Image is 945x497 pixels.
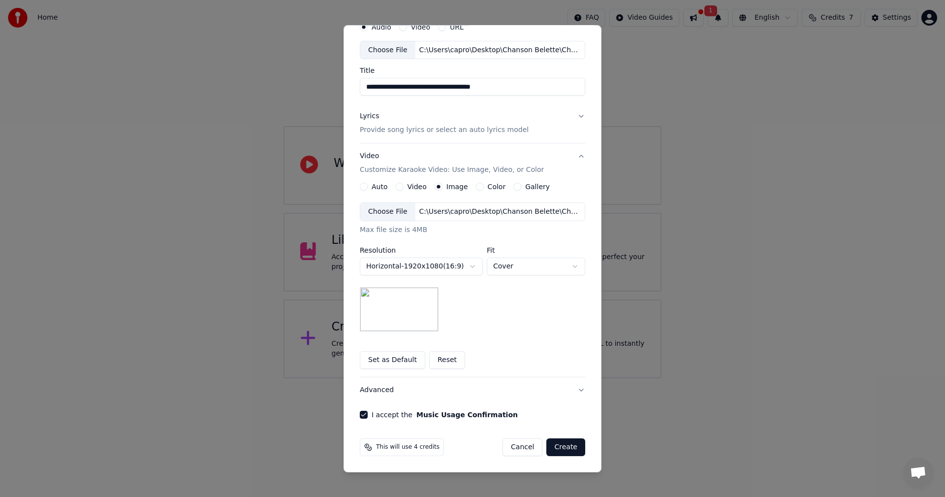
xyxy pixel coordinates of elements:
label: Auto [372,183,388,190]
button: LyricsProvide song lyrics or select an auto lyrics model [360,103,585,143]
label: Audio [372,23,391,30]
div: Video [360,151,544,175]
p: Provide song lyrics or select an auto lyrics model [360,125,529,135]
label: Gallery [525,183,550,190]
div: C:\Users\capro\Desktop\Chanson Belette\Chanson [PERSON_NAME]\Photos proutasses.jpg [415,207,583,217]
div: Choose File [360,203,415,221]
div: Lyrics [360,111,379,121]
div: C:\Users\capro\Desktop\Chanson Belette\Chanson [PERSON_NAME]\[PERSON_NAME] - Libertine (Audio off... [415,45,583,55]
div: VideoCustomize Karaoke Video: Use Image, Video, or Color [360,183,585,377]
label: URL [450,23,464,30]
label: Title [360,67,585,74]
button: Advanced [360,377,585,403]
span: This will use 4 credits [376,443,440,451]
label: Fit [487,247,585,254]
label: Video [411,23,430,30]
div: Choose File [360,41,415,59]
label: Color [488,183,506,190]
label: Image [446,183,468,190]
div: Max file size is 4MB [360,225,585,235]
label: I accept the [372,411,518,418]
button: Reset [429,351,465,369]
button: Set as Default [360,351,425,369]
button: VideoCustomize Karaoke Video: Use Image, Video, or Color [360,143,585,183]
label: Resolution [360,247,483,254]
label: Video [408,183,427,190]
button: Cancel [503,438,542,456]
button: I accept the [416,411,518,418]
p: Customize Karaoke Video: Use Image, Video, or Color [360,165,544,175]
button: Create [546,438,585,456]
